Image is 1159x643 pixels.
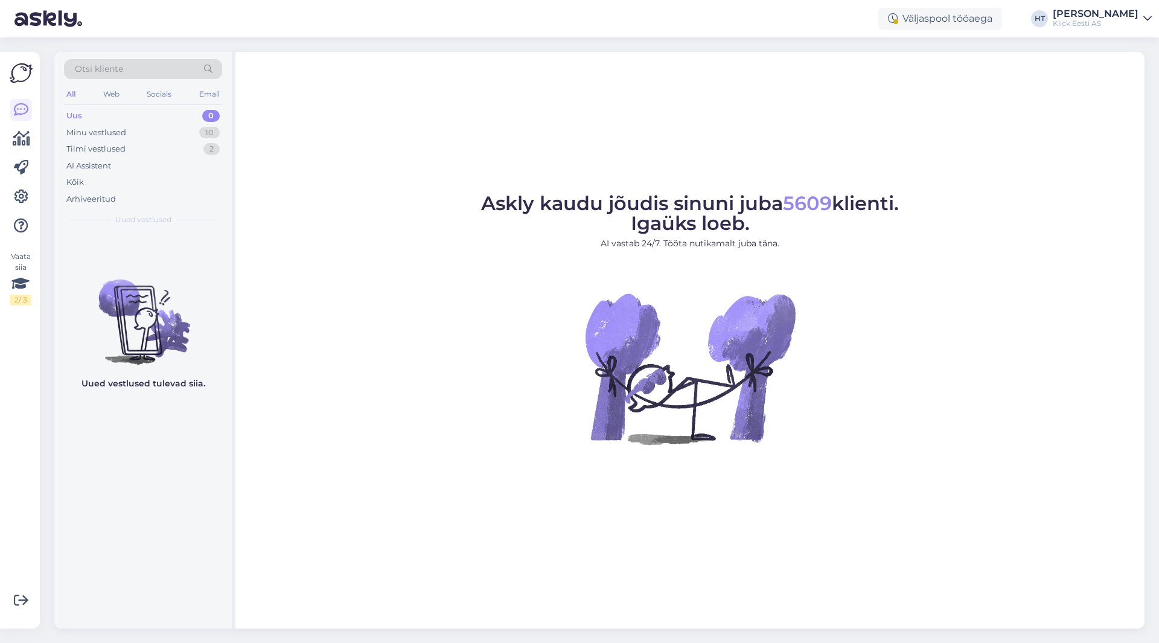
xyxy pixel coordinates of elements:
[197,86,222,102] div: Email
[783,191,832,215] span: 5609
[75,63,123,75] span: Otsi kliente
[878,8,1002,30] div: Väljaspool tööaega
[10,62,33,85] img: Askly Logo
[66,176,84,188] div: Kõik
[101,86,122,102] div: Web
[66,127,126,139] div: Minu vestlused
[66,193,116,205] div: Arhiveeritud
[66,110,82,122] div: Uus
[1053,9,1138,19] div: [PERSON_NAME]
[1031,10,1048,27] div: HT
[10,295,31,306] div: 2 / 3
[1053,19,1138,28] div: Klick Eesti AS
[144,86,174,102] div: Socials
[1053,9,1152,28] a: [PERSON_NAME]Klick Eesti AS
[202,110,220,122] div: 0
[199,127,220,139] div: 10
[203,143,220,155] div: 2
[64,86,78,102] div: All
[66,160,111,172] div: AI Assistent
[481,237,899,250] p: AI vastab 24/7. Tööta nutikamalt juba täna.
[81,377,205,390] p: Uued vestlused tulevad siia.
[115,214,171,225] span: Uued vestlused
[54,258,232,366] img: No chats
[581,260,799,477] img: No Chat active
[481,191,899,235] span: Askly kaudu jõudis sinuni juba klienti. Igaüks loeb.
[66,143,126,155] div: Tiimi vestlused
[10,251,31,306] div: Vaata siia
